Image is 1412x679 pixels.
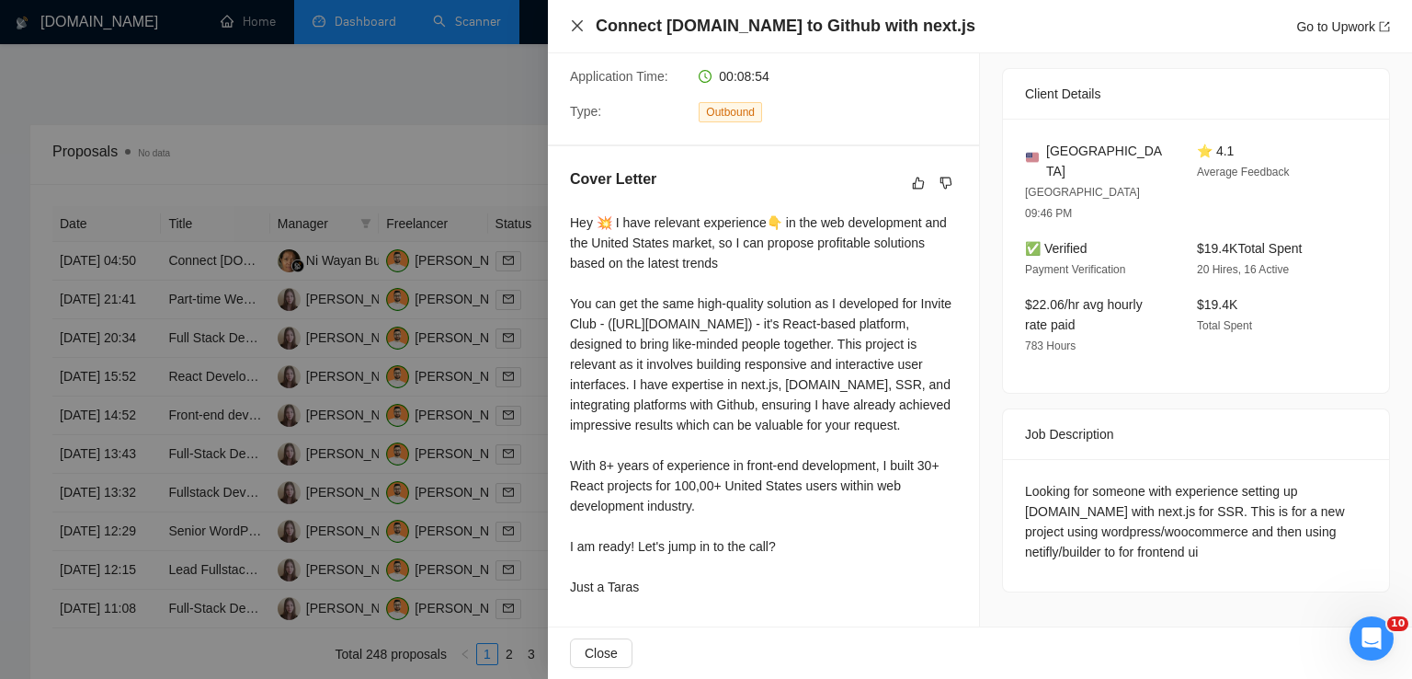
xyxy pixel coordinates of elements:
[1025,263,1125,276] span: Payment Verification
[1025,481,1367,562] div: Looking for someone with experience setting up [DOMAIN_NAME] with next.js for SSR. This is for a ...
[1197,319,1252,332] span: Total Spent
[1025,69,1367,119] div: Client Details
[1197,241,1302,256] span: $19.4K Total Spent
[1197,263,1289,276] span: 20 Hires, 16 Active
[699,70,712,83] span: clock-circle
[1025,409,1367,459] div: Job Description
[570,69,668,84] span: Application Time:
[907,172,929,194] button: like
[585,643,618,663] span: Close
[570,104,601,119] span: Type:
[1197,166,1290,178] span: Average Feedback
[935,172,957,194] button: dislike
[1046,141,1167,181] span: [GEOGRAPHIC_DATA]
[570,168,656,190] h5: Cover Letter
[912,176,925,190] span: like
[1026,151,1039,164] img: 🇺🇸
[719,69,769,84] span: 00:08:54
[939,176,952,190] span: dislike
[1025,241,1087,256] span: ✅ Verified
[1387,616,1408,631] span: 10
[699,102,762,122] span: Outbound
[1349,616,1394,661] iframe: Intercom live chat
[1025,297,1143,332] span: $22.06/hr avg hourly rate paid
[1025,186,1140,220] span: [GEOGRAPHIC_DATA] 09:46 PM
[1197,144,1234,158] span: ⭐ 4.1
[1379,21,1390,32] span: export
[570,639,632,668] button: Close
[1025,339,1076,352] span: 783 Hours
[570,18,585,34] button: Close
[570,18,585,33] span: close
[1197,297,1237,312] span: $19.4K
[570,213,957,597] div: Hey 💥 I have relevant experience👇 in the web development and the United States market, so I can p...
[596,15,975,38] h4: Connect [DOMAIN_NAME] to Github with next.js
[1296,19,1390,34] a: Go to Upworkexport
